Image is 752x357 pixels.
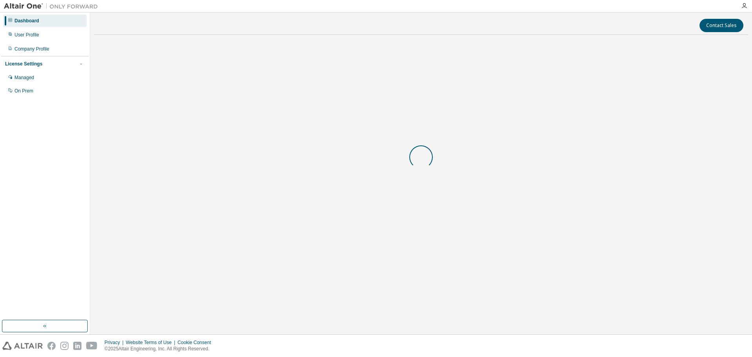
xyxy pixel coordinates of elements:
p: © 2025 Altair Engineering, Inc. All Rights Reserved. [105,346,216,352]
div: Privacy [105,339,126,346]
div: License Settings [5,61,42,67]
div: User Profile [14,32,39,38]
div: On Prem [14,88,33,94]
div: Website Terms of Use [126,339,177,346]
img: facebook.svg [47,342,56,350]
div: Cookie Consent [177,339,215,346]
img: altair_logo.svg [2,342,43,350]
div: Company Profile [14,46,49,52]
img: Altair One [4,2,102,10]
div: Dashboard [14,18,39,24]
img: youtube.svg [86,342,98,350]
img: instagram.svg [60,342,69,350]
img: linkedin.svg [73,342,81,350]
button: Contact Sales [700,19,743,32]
div: Managed [14,74,34,81]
